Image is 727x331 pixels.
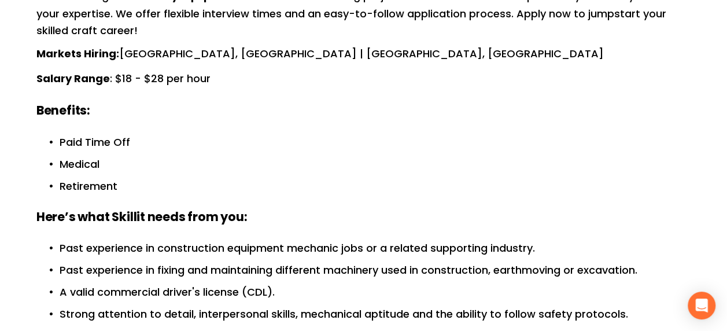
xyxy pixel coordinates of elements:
[36,101,90,122] strong: Benefits:
[60,306,691,323] p: Strong attention to detail, interpersonal skills, mechanical aptitude and the ability to follow s...
[36,208,248,229] strong: Here’s what Skillit needs from you:
[36,71,691,89] p: : $18 - $28 per hour
[60,134,691,151] p: Paid Time Off
[36,71,110,89] strong: Salary Range
[60,240,691,257] p: Past experience in construction equipment mechanic jobs or a related supporting industry.
[60,262,691,279] p: Past experience in fixing and maintaining different machinery used in construction, earthmoving o...
[60,178,691,195] p: Retirement
[60,284,691,301] p: A valid commercial driver's license (CDL).
[36,46,691,64] p: [GEOGRAPHIC_DATA], [GEOGRAPHIC_DATA] | [GEOGRAPHIC_DATA], [GEOGRAPHIC_DATA]
[36,46,119,64] strong: Markets Hiring:
[60,156,691,173] p: Medical
[688,292,715,319] div: Open Intercom Messenger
